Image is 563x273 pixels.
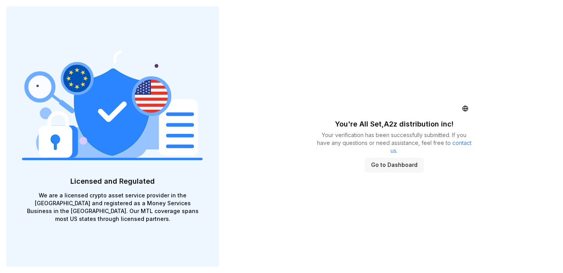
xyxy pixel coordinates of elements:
[365,158,424,172] button: Go to Dashboard
[22,192,203,223] p: We are a licensed crypto asset service provider in the [GEOGRAPHIC_DATA] and registered as a Mone...
[335,119,454,130] p: You're All Set, A2z distribution inc !
[391,139,472,154] a: contact us.
[22,176,203,187] p: Licensed and Regulated
[316,131,472,155] p: Your verification has been successfully submitted. If you have any questions or need assistance, ...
